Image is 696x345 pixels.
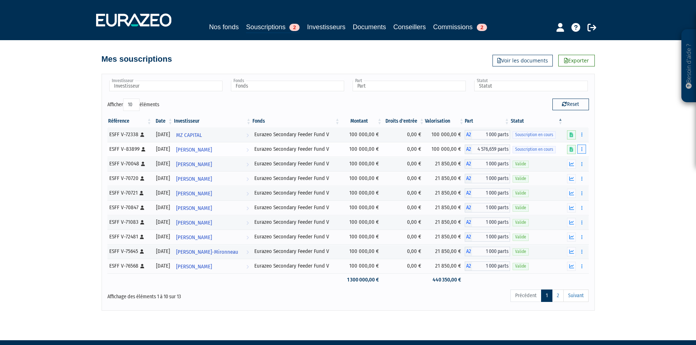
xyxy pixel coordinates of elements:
span: 4 576,659 parts [472,145,510,154]
span: A2 [465,203,472,212]
a: [PERSON_NAME] [173,186,251,200]
span: 2 [477,24,487,31]
i: [Français] Personne physique [140,176,144,181]
span: [PERSON_NAME] [176,260,212,273]
td: 0,00 € [383,127,425,142]
th: Part: activer pour trier la colonne par ordre croissant [465,115,510,127]
td: 1 300 000,00 € [341,273,383,286]
i: Voir l'investisseur [246,158,249,171]
div: ESFF V-70048 [109,160,150,168]
span: 1 000 parts [472,130,510,139]
div: ESFF V-71083 [109,218,150,226]
a: [PERSON_NAME] [173,259,251,273]
a: Suivant [563,290,589,302]
i: [Français] Personne physique [140,264,144,268]
td: 100 000,00 € [341,244,383,259]
i: Voir l'investisseur [246,260,249,273]
td: 100 000,00 € [425,127,465,142]
i: [Français] Personne physique [140,235,144,239]
td: 0,00 € [383,171,425,186]
td: 0,00 € [383,230,425,244]
span: Valide [513,234,529,241]
span: A2 [465,261,472,271]
th: Droits d'entrée: activer pour trier la colonne par ordre croissant [383,115,425,127]
div: A2 - Eurazeo Secondary Feeder Fund V [465,261,510,271]
div: [DATE] [155,233,171,241]
span: Valide [513,190,529,197]
span: Valide [513,175,529,182]
div: [DATE] [155,204,171,211]
div: ESFF V-75645 [109,248,150,255]
div: Eurazeo Secondary Feeder Fund V [254,160,338,168]
td: 100 000,00 € [341,200,383,215]
div: Eurazeo Secondary Feeder Fund V [254,262,338,270]
th: Valorisation: activer pour trier la colonne par ordre croissant [425,115,465,127]
i: Voir l'investisseur [246,245,249,259]
span: [PERSON_NAME] [176,143,212,157]
i: [Français] Personne physique [141,162,145,166]
i: [Français] Personne physique [140,191,144,195]
th: Fonds: activer pour trier la colonne par ordre croissant [252,115,341,127]
button: Reset [552,99,589,110]
a: Investisseurs [307,22,345,32]
a: [PERSON_NAME] [173,142,251,157]
a: [PERSON_NAME] [173,171,251,186]
span: [PERSON_NAME] [176,158,212,171]
span: 1 000 parts [472,159,510,169]
span: [PERSON_NAME] [176,172,212,186]
td: 100 000,00 € [341,157,383,171]
div: Eurazeo Secondary Feeder Fund V [254,218,338,226]
div: A2 - Eurazeo Secondary Feeder Fund V [465,203,510,212]
th: Statut : activer pour trier la colonne par ordre d&eacute;croissant [510,115,564,127]
td: 100 000,00 € [341,127,383,142]
div: Eurazeo Secondary Feeder Fund V [254,204,338,211]
span: 2 [289,24,300,31]
h4: Mes souscriptions [102,55,172,64]
td: 100 000,00 € [341,259,383,273]
div: Eurazeo Secondary Feeder Fund V [254,189,338,197]
a: [PERSON_NAME]-Mironneau [173,244,251,259]
a: Documents [353,22,386,32]
div: A2 - Eurazeo Secondary Feeder Fund V [465,218,510,227]
i: Voir l'investisseur [246,129,249,142]
td: 100 000,00 € [341,215,383,230]
span: A2 [465,174,472,183]
div: Eurazeo Secondary Feeder Fund V [254,175,338,182]
span: [PERSON_NAME] [176,231,212,244]
a: Conseillers [393,22,426,32]
td: 0,00 € [383,259,425,273]
i: Voir l'investisseur [246,216,249,230]
td: 21 850,00 € [425,259,465,273]
i: Voir l'investisseur [246,187,249,200]
span: 1 000 parts [472,261,510,271]
td: 0,00 € [383,157,425,171]
span: 1 000 parts [472,232,510,242]
div: Eurazeo Secondary Feeder Fund V [254,233,338,241]
span: [PERSON_NAME] [176,202,212,215]
td: 0,00 € [383,142,425,157]
td: 21 850,00 € [425,171,465,186]
div: A2 - Eurazeo Secondary Feeder Fund V [465,130,510,139]
a: MZ CAPITAL [173,127,251,142]
select: Afficheréléments [123,99,140,111]
div: [DATE] [155,262,171,270]
a: [PERSON_NAME] [173,230,251,244]
div: A2 - Eurazeo Secondary Feeder Fund V [465,247,510,256]
span: Valide [513,248,529,255]
div: [DATE] [155,248,171,255]
td: 0,00 € [383,200,425,215]
td: 100 000,00 € [341,230,383,244]
span: Valide [513,263,529,270]
div: A2 - Eurazeo Secondary Feeder Fund V [465,145,510,154]
div: ESFF V-72338 [109,131,150,138]
div: A2 - Eurazeo Secondary Feeder Fund V [465,232,510,242]
span: Valide [513,219,529,226]
i: Voir l'investisseur [246,202,249,215]
td: 440 350,00 € [425,273,465,286]
div: A2 - Eurazeo Secondary Feeder Fund V [465,159,510,169]
div: [DATE] [155,218,171,226]
span: 1 000 parts [472,174,510,183]
div: Eurazeo Secondary Feeder Fund V [254,131,338,138]
div: ESFF V-70720 [109,175,150,182]
span: Valide [513,161,529,168]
